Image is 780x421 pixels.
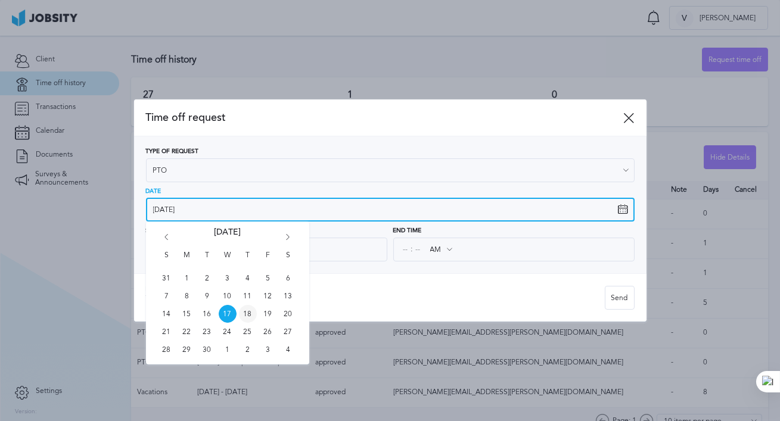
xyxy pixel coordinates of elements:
[400,239,411,260] input: --
[279,251,297,269] span: S
[178,251,196,269] span: M
[279,269,297,287] span: Sat Sep 06 2025
[178,323,196,341] span: Mon Sep 22 2025
[605,286,634,310] div: Send
[239,305,257,323] span: Thu Sep 18 2025
[279,341,297,358] span: Sat Oct 04 2025
[158,305,176,323] span: Sun Sep 14 2025
[161,234,172,245] i: Go back 1 month
[219,251,237,269] span: W
[198,287,216,305] span: Tue Sep 09 2025
[178,341,196,358] span: Mon Sep 29 2025
[279,287,297,305] span: Sat Sep 13 2025
[146,111,624,124] span: Time off request
[198,323,216,341] span: Tue Sep 23 2025
[198,305,216,323] span: Tue Sep 16 2025
[219,287,237,305] span: Wed Sep 10 2025
[158,269,176,287] span: Sun Aug 31 2025
[239,287,257,305] span: Thu Sep 11 2025
[178,269,196,287] span: Mon Sep 01 2025
[219,269,237,287] span: Wed Sep 03 2025
[279,305,297,323] span: Sat Sep 20 2025
[198,341,216,358] span: Tue Sep 30 2025
[605,286,635,310] button: Send
[178,305,196,323] span: Mon Sep 15 2025
[158,287,176,305] span: Sun Sep 07 2025
[239,269,257,287] span: Thu Sep 04 2025
[219,305,237,323] span: Wed Sep 17 2025
[146,148,199,155] span: Type of Request
[413,239,424,260] input: --
[259,287,277,305] span: Fri Sep 12 2025
[158,251,176,269] span: S
[259,341,277,358] span: Fri Oct 03 2025
[178,287,196,305] span: Mon Sep 08 2025
[411,245,413,254] span: :
[219,323,237,341] span: Wed Sep 24 2025
[158,341,176,358] span: Sun Sep 28 2025
[198,251,216,269] span: T
[259,323,277,341] span: Fri Sep 26 2025
[239,341,257,358] span: Thu Oct 02 2025
[259,251,277,269] span: F
[239,251,257,269] span: T
[283,234,294,245] i: Go forward 1 month
[279,323,297,341] span: Sat Sep 27 2025
[158,323,176,341] span: Sun Sep 21 2025
[214,227,241,251] span: [DATE]
[146,188,161,195] span: Date
[198,269,216,287] span: Tue Sep 02 2025
[393,227,422,235] span: End Time
[239,323,257,341] span: Thu Sep 25 2025
[259,305,277,323] span: Fri Sep 19 2025
[219,341,237,358] span: Wed Oct 01 2025
[259,269,277,287] span: Fri Sep 05 2025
